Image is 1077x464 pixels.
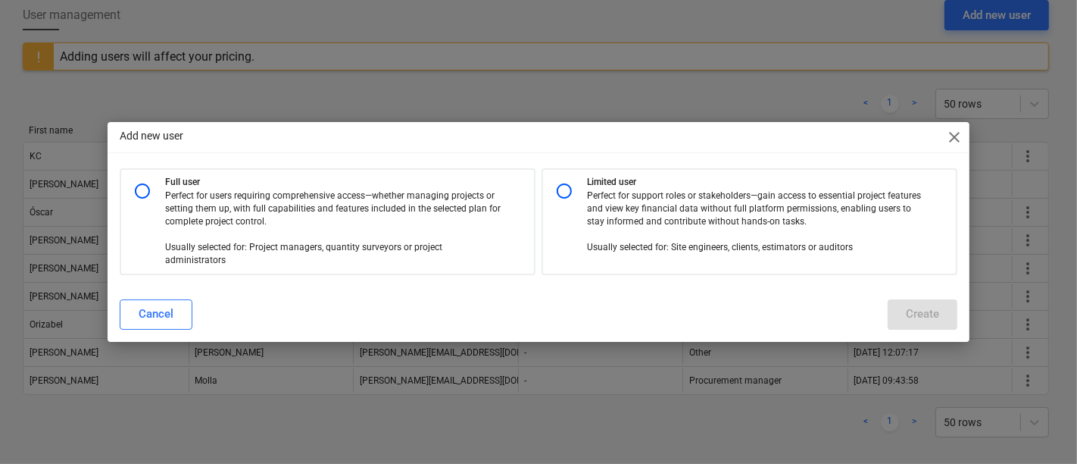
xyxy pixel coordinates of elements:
p: Perfect for users requiring comprehensive access—whether managing projects or setting them up, wi... [165,190,504,268]
div: Limited userPerfect for support roles or stakeholders—gain access to essential project features a... [542,168,957,274]
p: Limited user [587,176,950,189]
button: Cancel [120,299,192,330]
div: Cancel [139,304,173,324]
p: Full user [165,176,528,189]
p: Add new user [120,128,183,144]
p: Perfect for support roles or stakeholders—gain access to essential project features and view key ... [587,190,926,255]
iframe: Chat Widget [1001,391,1077,464]
div: Full userPerfect for users requiring comprehensive access—whether managing projects or setting th... [120,168,535,274]
span: close [945,128,963,146]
